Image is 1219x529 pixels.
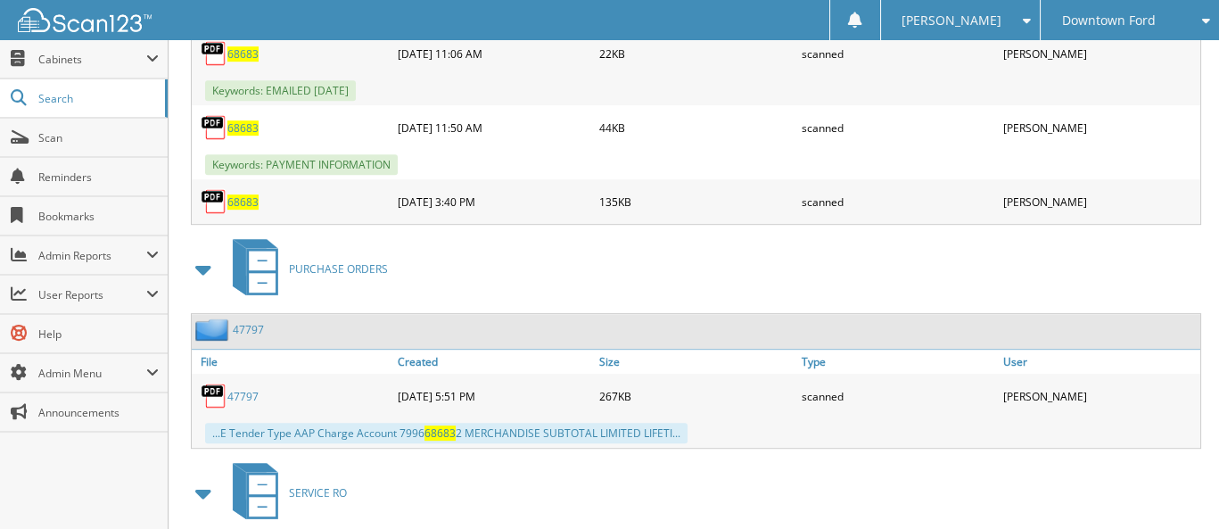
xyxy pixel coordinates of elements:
span: 68683 [424,426,456,441]
a: 68683 [227,194,259,210]
a: Size [595,350,796,374]
a: 68683 [227,120,259,136]
span: Announcements [38,405,159,420]
div: [DATE] 5:51 PM [393,378,595,414]
span: Help [38,326,159,342]
div: 135KB [595,184,796,219]
a: File [192,350,393,374]
img: PDF.png [201,40,227,67]
span: PURCHASE ORDERS [289,261,388,277]
div: scanned [797,378,999,414]
span: Downtown Ford [1062,15,1156,26]
div: [PERSON_NAME] [999,184,1200,219]
span: Bookmarks [38,209,159,224]
a: 47797 [227,389,259,404]
a: Type [797,350,999,374]
div: scanned [797,110,999,145]
div: [PERSON_NAME] [999,36,1200,71]
a: 47797 [233,322,264,337]
span: Keywords: EMAILED [DATE] [205,80,356,101]
span: Cabinets [38,52,146,67]
div: ...E Tender Type AAP Charge Account 7996 2 MERCHANDISE SUBTOTAL LIMITED LIFETI... [205,423,688,443]
span: Admin Reports [38,248,146,263]
a: 68683 [227,46,259,62]
img: scan123-logo-white.svg [18,8,152,32]
span: Reminders [38,169,159,185]
div: scanned [797,36,999,71]
img: PDF.png [201,188,227,215]
div: 22KB [595,36,796,71]
span: User Reports [38,287,146,302]
a: PURCHASE ORDERS [222,234,388,304]
span: Scan [38,130,159,145]
span: [PERSON_NAME] [902,15,1001,26]
div: scanned [797,184,999,219]
span: SERVICE RO [289,485,347,500]
a: Created [393,350,595,374]
div: [PERSON_NAME] [999,110,1200,145]
a: User [999,350,1200,374]
span: Search [38,91,156,106]
div: [DATE] 11:50 AM [393,110,595,145]
img: folder2.png [195,318,233,341]
div: [DATE] 3:40 PM [393,184,595,219]
div: 44KB [595,110,796,145]
img: PDF.png [201,114,227,141]
div: [PERSON_NAME] [999,378,1200,414]
img: PDF.png [201,383,227,409]
span: Keywords: PAYMENT INFORMATION [205,154,398,175]
span: Admin Menu [38,366,146,381]
a: SERVICE RO [222,458,347,528]
div: 267KB [595,378,796,414]
iframe: Chat Widget [1130,443,1219,529]
div: [DATE] 11:06 AM [393,36,595,71]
